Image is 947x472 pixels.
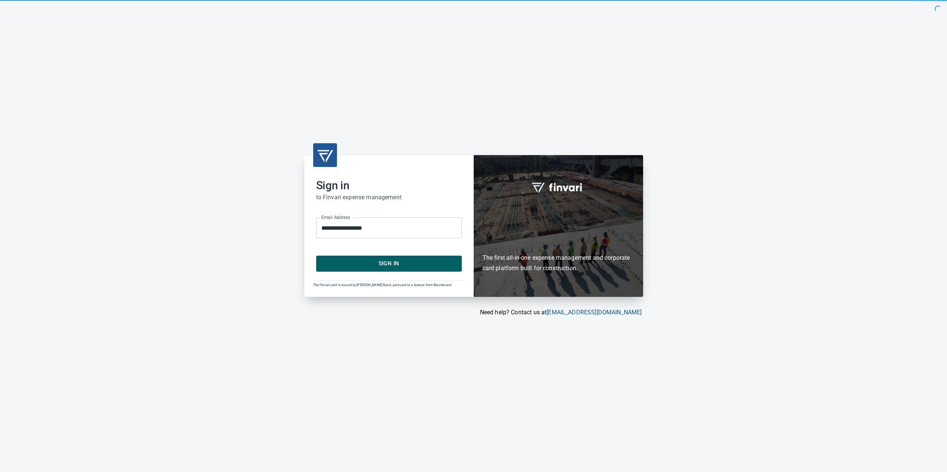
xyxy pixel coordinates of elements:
[316,192,462,203] h6: to Finvari expense management
[316,146,334,164] img: transparent_logo.png
[483,210,634,273] h6: The first all-in-one expense management and corporate card platform built for construction.
[313,283,452,287] span: The Finvari card is issued by [PERSON_NAME] Bank, pursuant to a license from Mastercard
[547,309,642,316] a: [EMAIL_ADDRESS][DOMAIN_NAME]
[324,259,454,268] span: Sign In
[531,178,586,196] img: fullword_logo_white.png
[304,308,642,317] p: Need help? Contact us at
[316,179,462,192] h2: Sign in
[316,256,462,271] button: Sign In
[474,155,643,296] div: Finvari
